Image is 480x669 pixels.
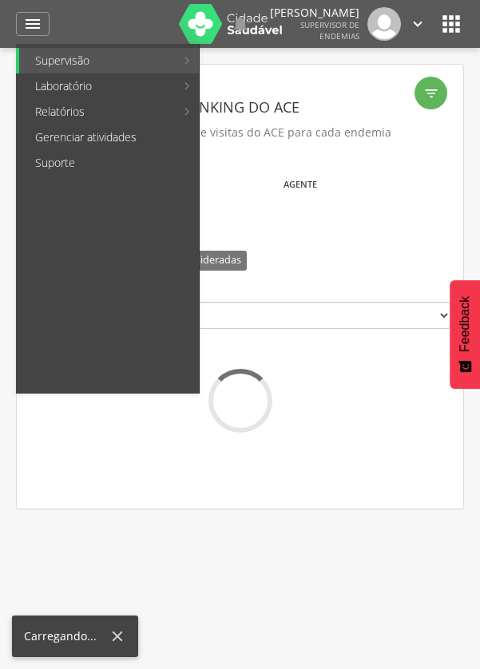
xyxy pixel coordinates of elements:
a: Supervisão [19,48,175,73]
a: Gerenciar atividades [19,125,199,150]
span: Feedback [458,296,472,352]
a: Laboratório [19,73,175,99]
a: Suporte [19,150,199,176]
button: Feedback - Mostrar pesquisa [450,280,480,389]
a: Relatórios [19,99,175,125]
